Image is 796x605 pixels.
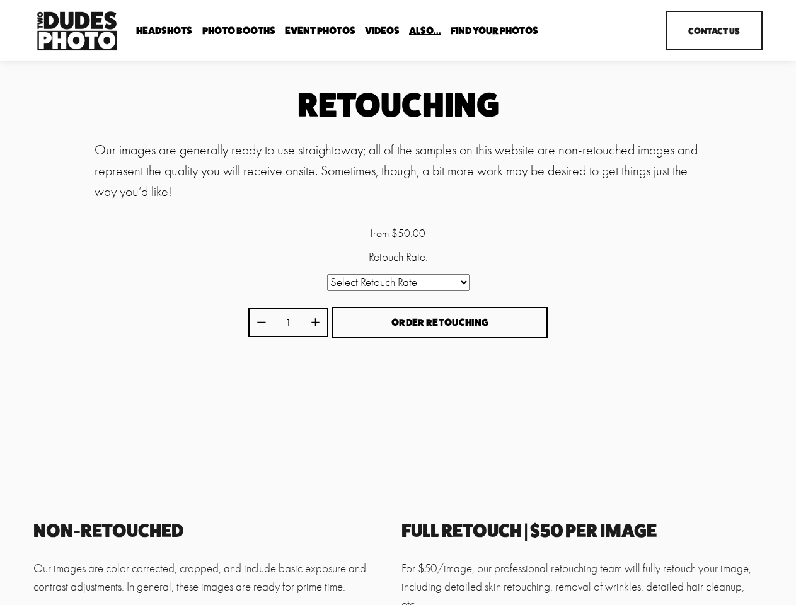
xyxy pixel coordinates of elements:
span: Order Retouching [391,316,488,328]
p: Our images are color corrected, cropped, and include basic exposure and contrast adjustments. In ... [33,560,395,596]
button: Order Retouching [332,307,548,338]
a: folder dropdown [451,25,538,37]
a: folder dropdown [409,25,441,37]
span: Also... [409,26,441,36]
button: Increase quantity by 1 [310,317,321,328]
a: folder dropdown [136,25,192,37]
h3: NON-RETOUCHED [33,522,395,540]
button: Decrease quantity by 1 [256,317,267,328]
select: Select Retouch Rate [327,274,470,291]
div: Quantity [248,308,328,338]
span: Find Your Photos [451,26,538,36]
a: Contact Us [666,11,763,50]
h3: FULL RETOUCH | $50 Per Image [401,522,763,540]
a: Videos [365,25,400,37]
label: Retouch Rate: [248,248,548,267]
a: folder dropdown [202,25,275,37]
div: from $50.00 [248,225,548,241]
span: Headshots [136,26,192,36]
h1: Retouching [95,89,701,120]
a: Event Photos [285,25,355,37]
p: Our images are generally ready to use straightaway; all of the samples on this website are non-re... [95,140,701,202]
img: Two Dudes Photo | Headshots, Portraits &amp; Photo Booths [33,8,120,54]
span: Photo Booths [202,26,275,36]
